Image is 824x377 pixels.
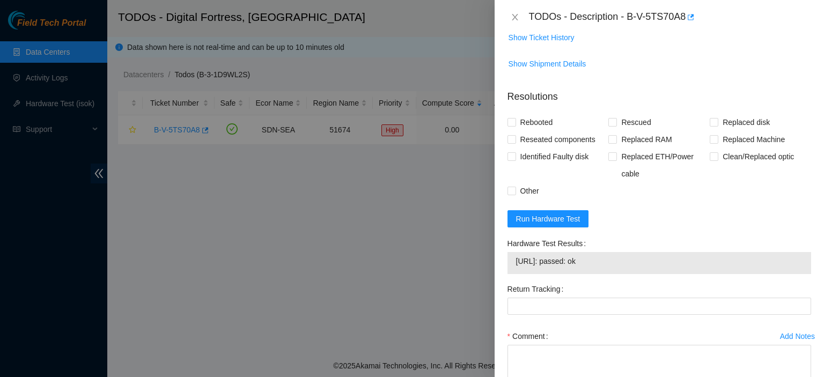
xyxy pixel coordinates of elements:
span: Identified Faulty disk [516,148,593,165]
span: Show Shipment Details [509,58,586,70]
label: Comment [507,328,553,345]
label: Hardware Test Results [507,235,590,252]
button: Show Shipment Details [508,55,587,72]
button: Run Hardware Test [507,210,589,227]
span: Clean/Replaced optic [718,148,798,165]
p: Resolutions [507,81,811,104]
span: Replaced disk [718,114,774,131]
span: Replaced RAM [617,131,676,148]
span: Replaced ETH/Power cable [617,148,710,182]
span: [URL]: passed: ok [516,255,803,267]
span: Show Ticket History [509,32,575,43]
div: TODOs - Description - B-V-5TS70A8 [529,9,811,26]
span: close [511,13,519,21]
label: Return Tracking [507,280,568,298]
input: Return Tracking [507,298,811,315]
span: Rebooted [516,114,557,131]
span: Run Hardware Test [516,213,580,225]
span: Other [516,182,543,199]
span: Replaced Machine [718,131,789,148]
span: Reseated components [516,131,600,148]
div: Add Notes [780,332,815,340]
span: Rescued [617,114,655,131]
button: Add Notes [779,328,815,345]
button: Show Ticket History [508,29,575,46]
button: Close [507,12,523,23]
